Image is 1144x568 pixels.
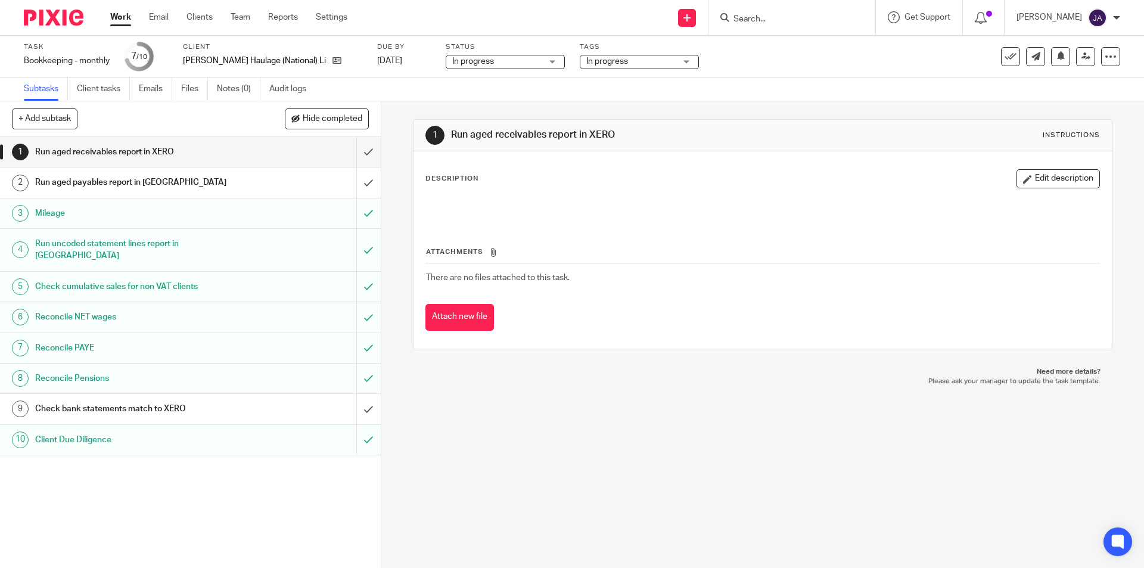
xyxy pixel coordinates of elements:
button: + Add subtask [12,108,77,129]
a: Reports [268,11,298,23]
p: Description [425,174,478,184]
div: 3 [12,205,29,222]
div: 7 [12,340,29,356]
a: Client tasks [77,77,130,101]
h1: Mileage [35,204,241,222]
img: Pixie [24,10,83,26]
a: Files [181,77,208,101]
div: Instructions [1043,131,1100,140]
p: Please ask your manager to update the task template. [425,377,1100,386]
span: In progress [452,57,494,66]
p: Need more details? [425,367,1100,377]
h1: Check bank statements match to XERO [35,400,241,418]
small: /10 [136,54,147,60]
h1: Client Due Diligence [35,431,241,449]
h1: Run aged receivables report in XERO [451,129,788,141]
img: svg%3E [1088,8,1107,27]
div: 7 [131,49,147,63]
a: Subtasks [24,77,68,101]
div: 5 [12,278,29,295]
button: Attach new file [425,304,494,331]
h1: Run aged receivables report in XERO [35,143,241,161]
h1: Check cumulative sales for non VAT clients [35,278,241,296]
p: [PERSON_NAME] [1016,11,1082,23]
h1: Reconcile NET wages [35,308,241,326]
label: Status [446,42,565,52]
button: Hide completed [285,108,369,129]
p: [PERSON_NAME] Haulage (National) Limited [183,55,327,67]
div: Bookkeeping - monthly [24,55,110,67]
div: 10 [12,432,29,448]
div: 4 [12,241,29,258]
span: Hide completed [303,114,362,124]
div: 2 [12,175,29,191]
span: In progress [586,57,628,66]
button: Edit description [1016,169,1100,188]
label: Task [24,42,110,52]
a: Work [110,11,131,23]
a: Emails [139,77,172,101]
a: Email [149,11,169,23]
h1: Reconcile Pensions [35,370,241,387]
a: Clients [186,11,213,23]
a: Audit logs [269,77,315,101]
div: 8 [12,370,29,387]
input: Search [732,14,840,25]
h1: Run aged payables report in [GEOGRAPHIC_DATA] [35,173,241,191]
div: 9 [12,401,29,417]
span: Attachments [426,249,483,255]
label: Due by [377,42,431,52]
a: Notes (0) [217,77,260,101]
span: There are no files attached to this task. [426,274,570,282]
a: Team [231,11,250,23]
h1: Run uncoded statement lines report in [GEOGRAPHIC_DATA] [35,235,241,265]
label: Tags [580,42,699,52]
div: 1 [12,144,29,160]
span: Get Support [904,13,950,21]
span: [DATE] [377,57,402,65]
div: 1 [425,126,444,145]
h1: Reconcile PAYE [35,339,241,357]
a: Settings [316,11,347,23]
div: 6 [12,309,29,325]
label: Client [183,42,362,52]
